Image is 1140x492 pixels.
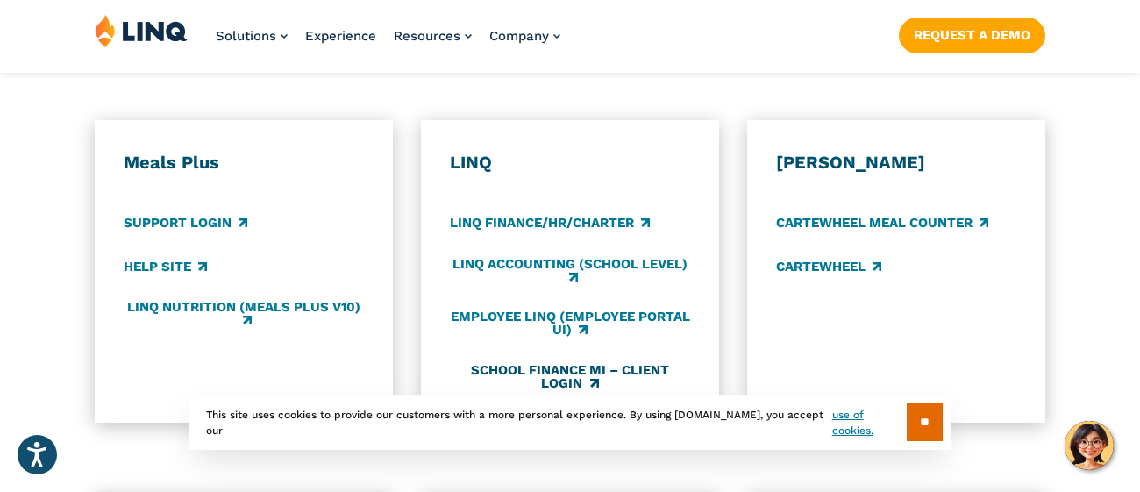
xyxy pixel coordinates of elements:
a: Employee LINQ (Employee Portal UI) [450,310,690,339]
a: Resources [394,28,472,44]
button: Hello, have a question? Let’s chat. [1065,421,1114,470]
a: use of cookies. [832,407,907,439]
span: Solutions [216,28,276,44]
a: School Finance MI – Client Login [450,362,690,391]
span: Resources [394,28,460,44]
nav: Button Navigation [899,14,1045,53]
a: LINQ Finance/HR/Charter [450,214,650,233]
a: Experience [305,28,376,44]
a: Help Site [124,257,207,276]
nav: Primary Navigation [216,14,560,72]
a: Company [489,28,560,44]
h3: [PERSON_NAME] [776,152,1016,175]
img: LINQ | K‑12 Software [95,14,188,47]
h3: Meals Plus [124,152,364,175]
a: LINQ Nutrition (Meals Plus v10) [124,300,364,329]
span: Company [489,28,549,44]
a: Solutions [216,28,288,44]
div: This site uses cookies to provide our customers with a more personal experience. By using [DOMAIN... [189,395,951,450]
a: Support Login [124,214,247,233]
a: CARTEWHEEL [776,257,881,276]
h3: LINQ [450,152,690,175]
a: CARTEWHEEL Meal Counter [776,214,988,233]
a: Request a Demo [899,18,1045,53]
a: LINQ Accounting (school level) [450,257,690,286]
